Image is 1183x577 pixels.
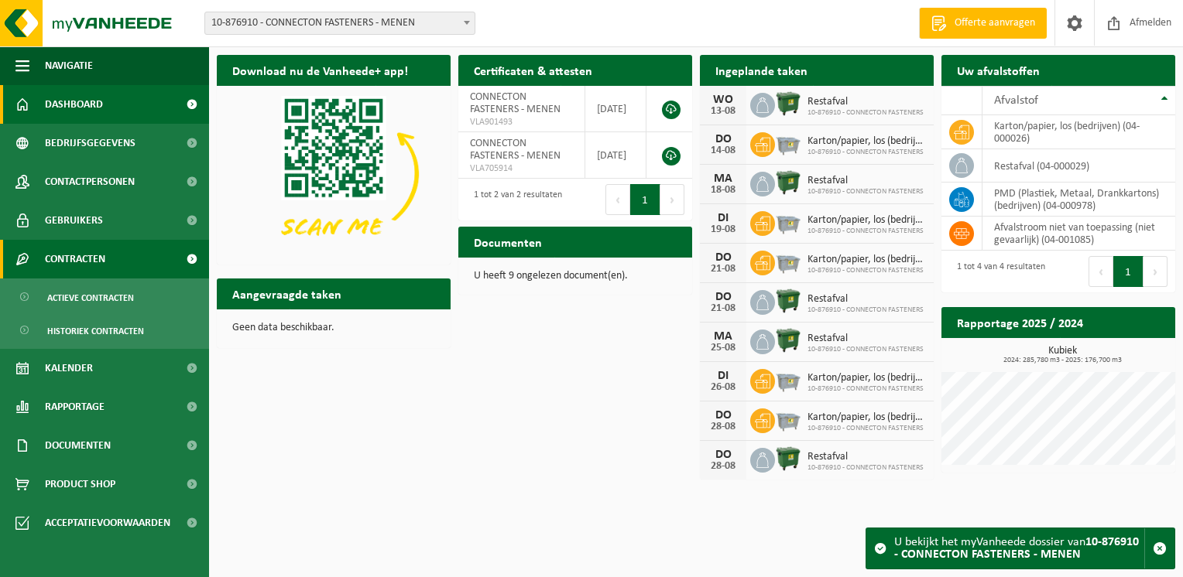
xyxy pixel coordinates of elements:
[808,254,926,266] span: Karton/papier, los (bedrijven)
[808,463,924,473] span: 10-876910 - CONNECTON FASTENERS
[708,172,739,185] div: MA
[708,343,739,353] div: 25-08
[47,283,134,312] span: Actieve contracten
[775,130,801,156] img: WB-2500-GAL-GY-01
[470,138,561,162] span: CONNECTON FASTENERS - MENEN
[708,291,739,303] div: DO
[708,303,739,314] div: 21-08
[708,212,739,224] div: DI
[708,370,739,382] div: DI
[708,409,739,422] div: DO
[45,388,105,426] span: Rapportage
[775,288,801,314] img: WB-1100-HPE-GN-01
[708,330,739,343] div: MA
[808,424,926,433] span: 10-876910 - CONNECTON FASTENERS
[458,55,608,85] h2: Certificaten & attesten
[45,349,93,388] span: Kalender
[217,55,423,85] h2: Download nu de Vanheede+ app!
[808,175,924,187] span: Restafval
[470,162,573,175] span: VLA705914
[708,382,739,393] div: 26-08
[808,187,924,196] span: 10-876910 - CONNECTON FASTENERS
[808,384,926,394] span: 10-876910 - CONNECTON FASTENERS
[585,132,646,179] td: [DATE]
[466,183,562,217] div: 1 tot 2 van 2 resultaten
[217,86,451,261] img: Download de VHEPlus App
[708,106,739,117] div: 13-08
[894,536,1139,561] strong: 10-876910 - CONNECTON FASTENERS - MENEN
[205,12,475,34] span: 10-876910 - CONNECTON FASTENERS - MENEN
[775,169,801,196] img: WB-1100-HPE-GN-01
[951,15,1039,31] span: Offerte aanvragen
[1060,337,1174,368] a: Bekijk rapportage
[808,411,926,424] span: Karton/papier, los (bedrijven)
[894,528,1144,568] div: U bekijkt het myVanheede dossier van
[708,422,739,432] div: 28-08
[775,367,801,393] img: WB-2500-GAL-GY-01
[45,426,111,465] span: Documenten
[47,316,144,346] span: Historiek contracten
[982,217,1175,251] td: afvalstroom niet van toepassing (niet gevaarlijk) (04-001085)
[775,90,801,117] img: WB-1100-HPE-GN-01
[982,183,1175,217] td: PMD (Plastiek, Metaal, Drankkartons) (bedrijven) (04-000978)
[708,133,739,145] div: DO
[808,135,926,148] span: Karton/papier, los (bedrijven)
[708,251,739,264] div: DO
[232,323,435,333] p: Geen data beschikbaar.
[982,115,1175,149] td: karton/papier, los (bedrijven) (04-000026)
[808,266,926,275] span: 10-876910 - CONNECTON FASTENERS
[470,116,573,128] span: VLA901493
[919,8,1047,39] a: Offerte aanvragen
[808,108,924,118] span: 10-876910 - CONNECTON FASTENERS
[708,145,739,156] div: 14-08
[45,46,93,85] span: Navigatie
[4,316,205,345] a: Historiek contracten
[808,306,924,315] span: 10-876910 - CONNECTON FASTENERS
[708,224,739,235] div: 19-08
[808,333,924,345] span: Restafval
[994,94,1038,107] span: Afvalstof
[4,282,205,312] a: Actieve contracten
[217,278,357,309] h2: Aangevraagde taken
[700,55,823,85] h2: Ingeplande taken
[458,227,557,257] h2: Documenten
[708,94,739,106] div: WO
[808,372,926,384] span: Karton/papier, los (bedrijven)
[45,162,135,201] span: Contactpersonen
[708,461,739,472] div: 28-08
[808,451,924,463] span: Restafval
[605,184,630,215] button: Previous
[708,185,739,196] div: 18-08
[775,446,801,472] img: WB-1100-HPE-GN-01
[808,214,926,227] span: Karton/papier, los (bedrijven)
[808,293,924,306] span: Restafval
[45,465,115,504] span: Product Shop
[708,449,739,461] div: DO
[941,307,1099,337] h2: Rapportage 2025 / 2024
[630,184,660,215] button: 1
[1089,256,1113,287] button: Previous
[660,184,684,215] button: Next
[708,264,739,275] div: 21-08
[45,201,103,240] span: Gebruikers
[982,149,1175,183] td: restafval (04-000029)
[775,248,801,275] img: WB-2500-GAL-GY-01
[45,240,105,278] span: Contracten
[808,148,926,157] span: 10-876910 - CONNECTON FASTENERS
[1144,256,1168,287] button: Next
[949,357,1175,364] span: 2024: 285,780 m3 - 2025: 176,700 m3
[45,85,103,124] span: Dashboard
[45,504,170,542] span: Acceptatievoorwaarden
[45,124,135,162] span: Bedrijfsgegevens
[1113,256,1144,287] button: 1
[775,327,801,353] img: WB-1100-HPE-GN-01
[949,346,1175,364] h3: Kubiek
[775,209,801,235] img: WB-2500-GAL-GY-01
[470,91,561,115] span: CONNECTON FASTENERS - MENEN
[204,12,475,35] span: 10-876910 - CONNECTON FASTENERS - MENEN
[585,86,646,132] td: [DATE]
[808,96,924,108] span: Restafval
[775,406,801,432] img: WB-2500-GAL-GY-01
[808,345,924,354] span: 10-876910 - CONNECTON FASTENERS
[808,227,926,236] span: 10-876910 - CONNECTON FASTENERS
